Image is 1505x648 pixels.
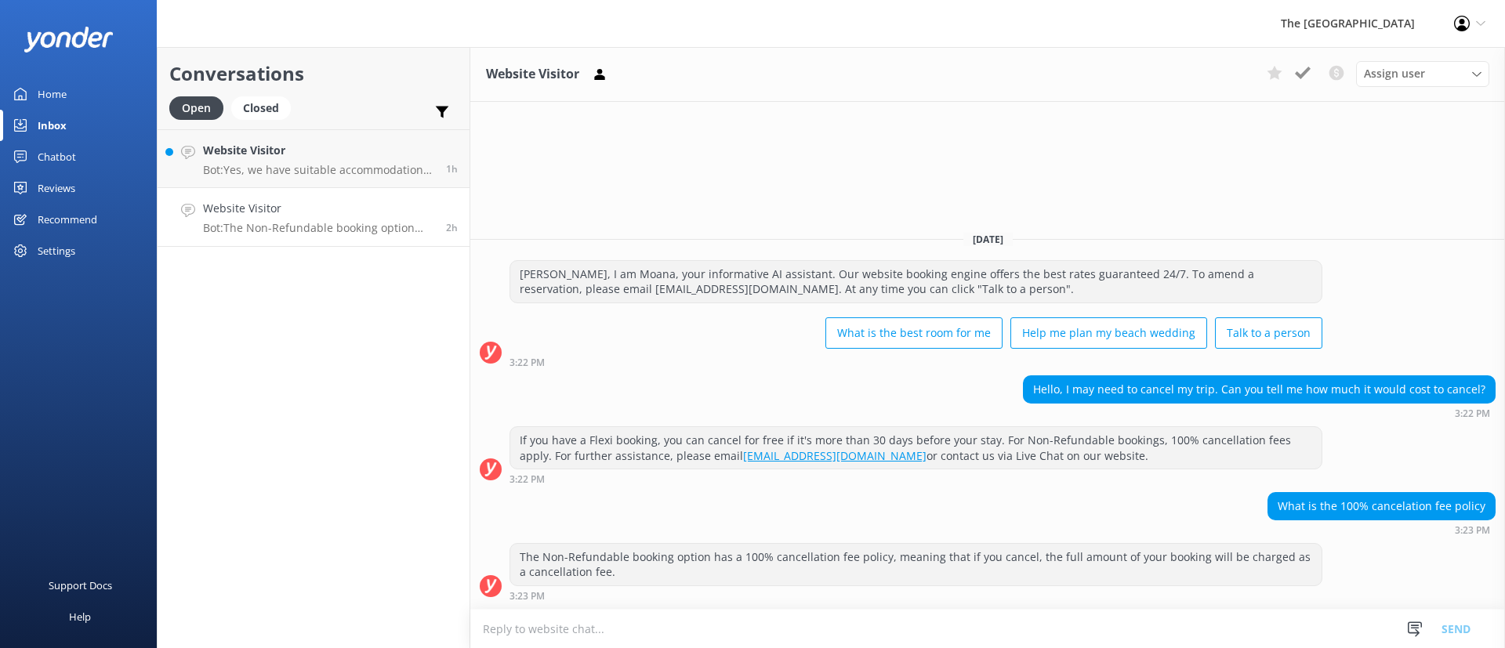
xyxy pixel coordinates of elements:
[510,473,1322,484] div: Oct 01 2025 03:22pm (UTC -10:00) Pacific/Honolulu
[38,110,67,141] div: Inbox
[38,235,75,266] div: Settings
[38,172,75,204] div: Reviews
[158,188,470,247] a: Website VisitorBot:The Non-Refundable booking option has a 100% cancellation fee policy, meaning ...
[69,601,91,632] div: Help
[203,142,434,159] h4: Website Visitor
[1455,526,1490,535] strong: 3:23 PM
[38,204,97,235] div: Recommend
[38,141,76,172] div: Chatbot
[1023,407,1496,418] div: Oct 01 2025 03:22pm (UTC -10:00) Pacific/Honolulu
[49,570,112,601] div: Support Docs
[510,544,1322,585] div: The Non-Refundable booking option has a 100% cancellation fee policy, meaning that if you cancel,...
[203,221,434,235] p: Bot: The Non-Refundable booking option has a 100% cancellation fee policy, meaning that if you ca...
[743,448,927,463] a: [EMAIL_ADDRESS][DOMAIN_NAME]
[486,64,579,85] h3: Website Visitor
[1455,409,1490,418] strong: 3:22 PM
[1010,317,1207,349] button: Help me plan my beach wedding
[510,357,1322,367] div: Oct 01 2025 03:22pm (UTC -10:00) Pacific/Honolulu
[510,427,1322,469] div: If you have a Flexi booking, you can cancel for free if it's more than 30 days before your stay. ...
[1364,65,1425,82] span: Assign user
[203,163,434,177] p: Bot: Yes, we have suitable accommodation options for your family. The 3-Bedroom Beachside Interco...
[510,590,1322,601] div: Oct 01 2025 03:23pm (UTC -10:00) Pacific/Honolulu
[446,221,458,234] span: Oct 01 2025 03:23pm (UTC -10:00) Pacific/Honolulu
[1267,524,1496,535] div: Oct 01 2025 03:23pm (UTC -10:00) Pacific/Honolulu
[169,59,458,89] h2: Conversations
[1268,493,1495,519] div: What is the 100% cancelation fee policy
[38,78,67,110] div: Home
[231,96,291,120] div: Closed
[510,358,545,367] strong: 3:22 PM
[1024,376,1495,403] div: Hello, I may need to cancel my trip. Can you tell me how much it would cost to cancel?
[1356,61,1489,86] div: Assign User
[510,592,545,601] strong: 3:23 PM
[158,129,470,188] a: Website VisitorBot:Yes, we have suitable accommodation options for your family. The 3-Bedroom Bea...
[825,317,1003,349] button: What is the best room for me
[446,162,458,176] span: Oct 01 2025 04:41pm (UTC -10:00) Pacific/Honolulu
[24,27,114,52] img: yonder-white-logo.png
[510,475,545,484] strong: 3:22 PM
[203,200,434,217] h4: Website Visitor
[231,99,299,116] a: Closed
[169,99,231,116] a: Open
[169,96,223,120] div: Open
[1215,317,1322,349] button: Talk to a person
[963,233,1013,246] span: [DATE]
[510,261,1322,302] div: [PERSON_NAME], I am Moana, your informative AI assistant. Our website booking engine offers the b...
